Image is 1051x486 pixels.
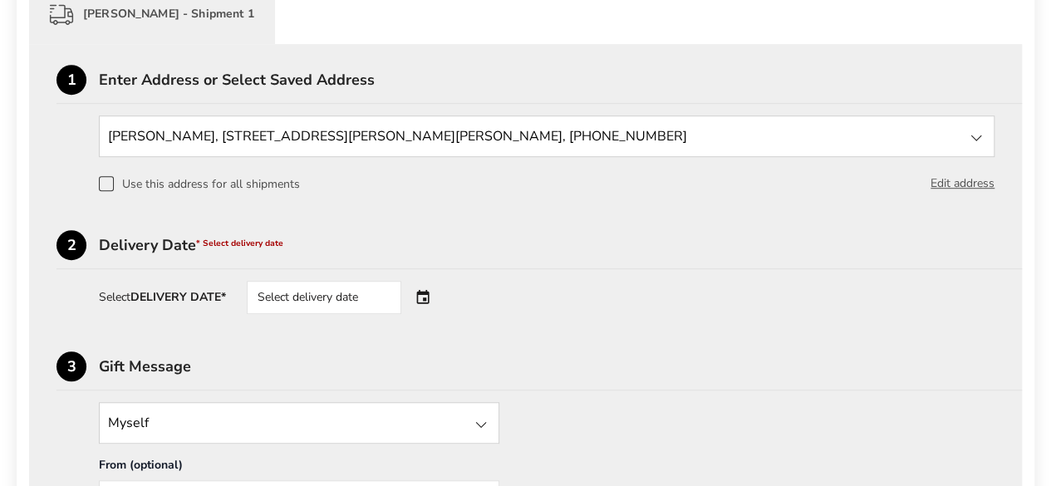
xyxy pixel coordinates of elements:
strong: DELIVERY DATE* [130,289,226,305]
button: Edit address [931,174,995,193]
div: Select [99,292,226,303]
input: State [99,115,995,157]
div: 2 [56,230,86,260]
div: From (optional) [99,457,499,480]
div: 3 [56,351,86,381]
div: 1 [56,65,86,95]
input: State [99,402,499,444]
div: Gift Message [99,359,1022,374]
div: Select delivery date [247,281,401,314]
div: Enter Address or Select Saved Address [99,72,1022,87]
label: Use this address for all shipments [99,176,300,191]
span: * Select delivery date [196,238,283,249]
div: Delivery Date [99,238,1022,253]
